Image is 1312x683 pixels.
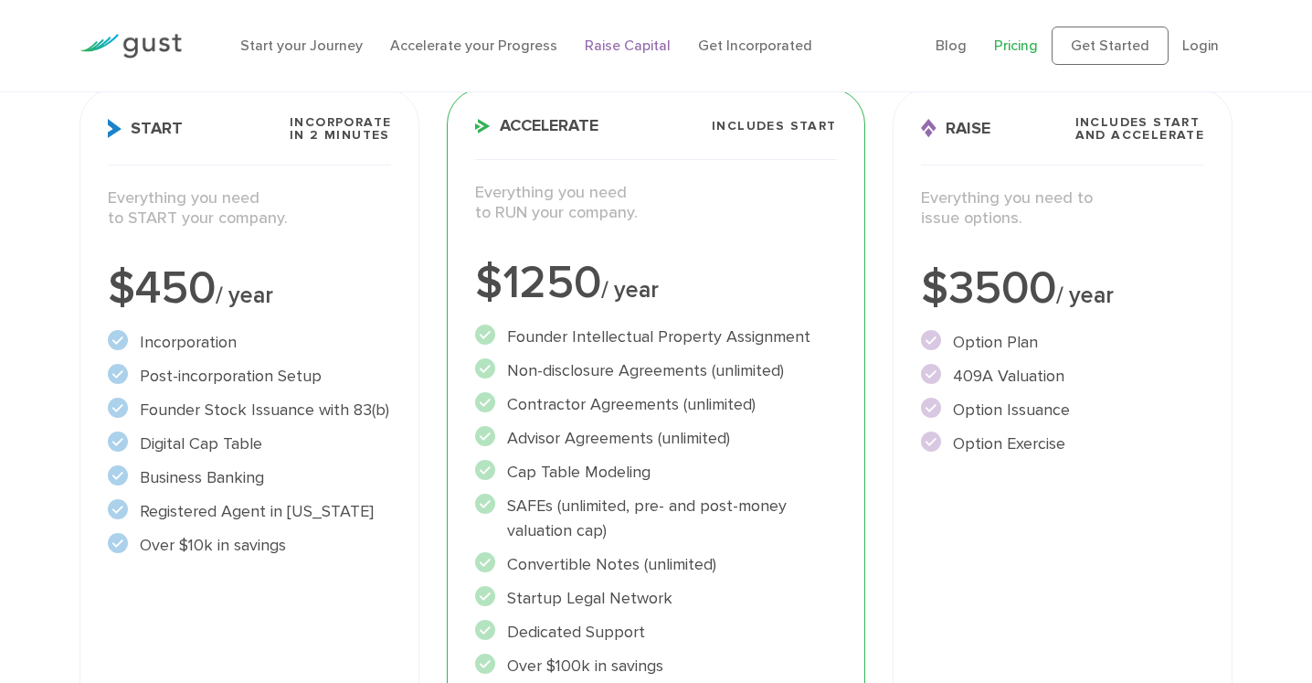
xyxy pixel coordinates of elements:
[921,364,1205,389] li: 409A Valuation
[475,358,836,383] li: Non-disclosure Agreements (unlimited)
[585,37,671,54] a: Raise Capital
[936,37,967,54] a: Blog
[475,552,836,577] li: Convertible Notes (unlimited)
[475,586,836,611] li: Startup Legal Network
[712,120,837,133] span: Includes START
[921,119,990,138] span: Raise
[1052,27,1169,65] a: Get Started
[108,465,392,490] li: Business Banking
[475,118,598,134] span: Accelerate
[1056,282,1114,309] span: / year
[475,325,836,349] li: Founder Intellectual Property Assignment
[921,119,936,138] img: Raise Icon
[240,37,363,54] a: Start your Journey
[1075,116,1205,142] span: Includes START and ACCELERATE
[216,282,273,309] span: / year
[475,654,836,678] li: Over $100k in savings
[475,183,836,224] p: Everything you need to RUN your company.
[921,398,1205,422] li: Option Issuance
[475,426,836,451] li: Advisor Agreements (unlimited)
[475,392,836,417] li: Contractor Agreements (unlimited)
[475,620,836,645] li: Dedicated Support
[290,116,391,142] span: Incorporate in 2 Minutes
[108,398,392,422] li: Founder Stock Issuance with 83(b)
[108,533,392,558] li: Over $10k in savings
[79,34,182,59] img: Gust Logo
[921,188,1205,229] p: Everything you need to issue options.
[108,499,392,524] li: Registered Agent in [US_STATE]
[108,119,122,138] img: Start Icon X2
[108,330,392,355] li: Incorporation
[390,37,557,54] a: Accelerate your Progress
[108,432,392,456] li: Digital Cap Table
[994,37,1038,54] a: Pricing
[921,330,1205,355] li: Option Plan
[108,364,392,389] li: Post-incorporation Setup
[108,119,183,138] span: Start
[475,460,836,485] li: Cap Table Modeling
[698,37,812,54] a: Get Incorporated
[601,276,659,304] span: / year
[475,261,836,306] div: $1250
[475,119,491,133] img: Accelerate Icon
[1182,37,1219,54] a: Login
[475,494,836,543] li: SAFEs (unlimited, pre- and post-money valuation cap)
[108,188,392,229] p: Everything you need to START your company.
[108,266,392,312] div: $450
[921,432,1205,456] li: Option Exercise
[921,266,1205,312] div: $3500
